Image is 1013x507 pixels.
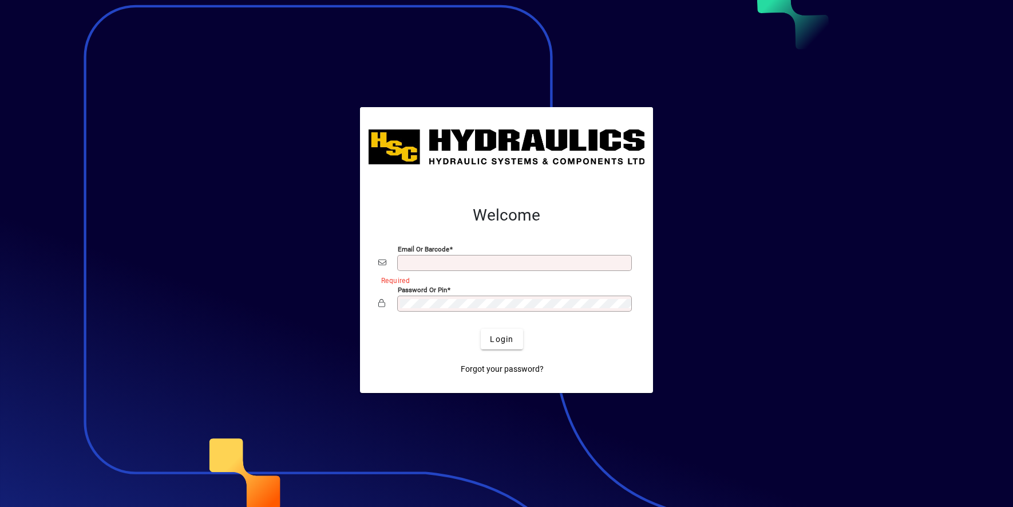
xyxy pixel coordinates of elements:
[461,363,544,375] span: Forgot your password?
[381,274,626,286] mat-error: Required
[456,359,548,379] a: Forgot your password?
[398,286,447,294] mat-label: Password or Pin
[398,245,449,253] mat-label: Email or Barcode
[481,329,523,349] button: Login
[378,206,635,225] h2: Welcome
[490,333,513,345] span: Login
